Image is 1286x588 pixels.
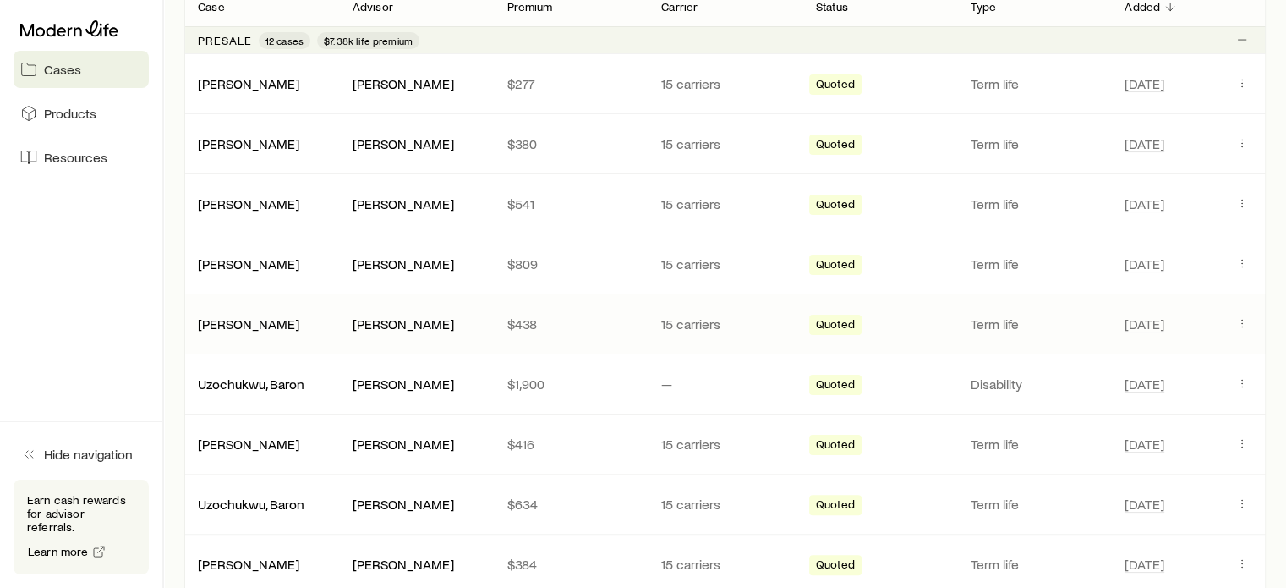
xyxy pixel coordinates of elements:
span: Quoted [816,497,855,515]
a: Cases [14,51,149,88]
div: [PERSON_NAME] [198,135,299,153]
div: [PERSON_NAME] [353,436,454,453]
span: [DATE] [1125,256,1164,272]
p: Disability [971,376,1098,393]
a: [PERSON_NAME] [198,436,299,452]
span: [DATE] [1125,436,1164,453]
a: Resources [14,139,149,176]
div: [PERSON_NAME] [353,135,454,153]
div: Earn cash rewards for advisor referrals.Learn more [14,480,149,574]
p: Term life [971,75,1098,92]
a: [PERSON_NAME] [198,556,299,572]
p: Term life [971,556,1098,573]
a: Products [14,95,149,132]
p: 15 carriers [661,195,789,212]
p: 15 carriers [661,135,789,152]
span: [DATE] [1125,135,1164,152]
p: $1,900 [506,376,634,393]
a: Uzochukwu, Baron [198,496,304,512]
span: Quoted [816,197,855,215]
span: Resources [44,149,107,166]
p: $809 [506,256,634,272]
span: Quoted [816,77,855,95]
p: 15 carriers [661,436,789,453]
div: [PERSON_NAME] [353,256,454,273]
div: [PERSON_NAME] [353,75,454,93]
span: Learn more [28,546,89,558]
div: [PERSON_NAME] [353,195,454,213]
p: $416 [506,436,634,453]
a: [PERSON_NAME] [198,256,299,272]
span: Quoted [816,558,855,575]
span: Cases [44,61,81,78]
span: [DATE] [1125,316,1164,332]
a: [PERSON_NAME] [198,316,299,332]
div: [PERSON_NAME] [353,556,454,574]
p: Term life [971,135,1098,152]
a: [PERSON_NAME] [198,75,299,91]
p: $380 [506,135,634,152]
p: $541 [506,195,634,212]
p: — [661,376,789,393]
span: [DATE] [1125,376,1164,393]
span: Quoted [816,137,855,155]
p: Term life [971,316,1098,332]
span: [DATE] [1125,75,1164,92]
p: Term life [971,195,1098,212]
div: [PERSON_NAME] [353,316,454,333]
span: [DATE] [1125,556,1164,573]
div: [PERSON_NAME] [198,256,299,273]
div: [PERSON_NAME] [198,195,299,213]
span: 12 cases [265,34,304,47]
div: [PERSON_NAME] [198,316,299,333]
div: [PERSON_NAME] [353,376,454,393]
p: 15 carriers [661,496,789,513]
div: Uzochukwu, Baron [198,376,304,393]
a: [PERSON_NAME] [198,195,299,212]
p: $277 [506,75,634,92]
a: [PERSON_NAME] [198,135,299,151]
p: 15 carriers [661,316,789,332]
p: 15 carriers [661,256,789,272]
p: $384 [506,556,634,573]
span: Hide navigation [44,446,133,463]
span: [DATE] [1125,195,1164,212]
div: [PERSON_NAME] [198,75,299,93]
p: Term life [971,256,1098,272]
div: Uzochukwu, Baron [198,496,304,514]
span: Quoted [816,257,855,275]
p: 15 carriers [661,556,789,573]
span: [DATE] [1125,496,1164,513]
p: Earn cash rewards for advisor referrals. [27,493,135,534]
p: Term life [971,436,1098,453]
span: Quoted [816,317,855,335]
p: Term life [971,496,1098,513]
span: Quoted [816,437,855,455]
span: Products [44,105,96,122]
a: Uzochukwu, Baron [198,376,304,392]
span: $7.38k life premium [324,34,413,47]
p: 15 carriers [661,75,789,92]
span: Quoted [816,377,855,395]
p: Presale [198,34,252,47]
p: $438 [506,316,634,332]
div: [PERSON_NAME] [198,436,299,453]
p: $634 [506,496,634,513]
div: [PERSON_NAME] [198,556,299,574]
div: [PERSON_NAME] [353,496,454,514]
button: Hide navigation [14,436,149,473]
